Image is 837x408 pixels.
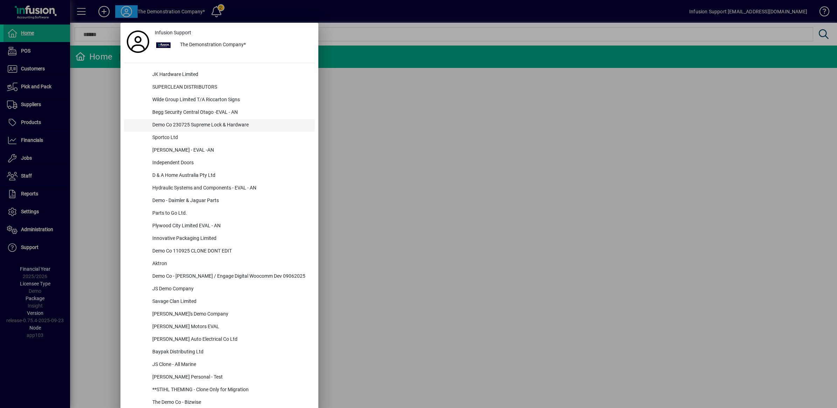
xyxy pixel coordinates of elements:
a: Infusion Support [152,26,315,39]
div: Sportco Ltd [147,132,315,144]
div: [PERSON_NAME] Personal - Test [147,371,315,384]
div: D & A Home Australia Pty Ltd [147,170,315,182]
button: Parts to Go Ltd. [124,207,315,220]
button: **STIHL THEMING - Clone Only for Migration [124,384,315,396]
div: Independent Doors [147,157,315,170]
button: JS Demo Company [124,283,315,296]
div: JS Demo Company [147,283,315,296]
button: D & A Home Australia Pty Ltd [124,170,315,182]
div: [PERSON_NAME]'s Demo Company [147,308,315,321]
div: The Demonstration Company* [174,39,315,51]
button: Savage Clan Limited [124,296,315,308]
div: JS Clone - All Marine [147,359,315,371]
div: Aktron [147,258,315,270]
div: Demo Co 230725 Supreme Lock & Hardware [147,119,315,132]
div: Demo Co 110925 CLONE DONT EDIT [147,245,315,258]
div: Savage Clan Limited [147,296,315,308]
button: [PERSON_NAME] Personal - Test [124,371,315,384]
div: Demo Co - [PERSON_NAME] / Engage Digital Woocomm Dev 09062025 [147,270,315,283]
button: Sportco Ltd [124,132,315,144]
button: SUPERCLEAN DISTRIBUTORS [124,81,315,94]
button: Aktron [124,258,315,270]
button: [PERSON_NAME] Auto Electrical Co Ltd [124,333,315,346]
div: [PERSON_NAME] - EVAL -AN [147,144,315,157]
button: The Demonstration Company* [152,39,315,51]
div: JK Hardware Limited [147,69,315,81]
span: Infusion Support [155,29,191,36]
button: [PERSON_NAME]'s Demo Company [124,308,315,321]
div: Baypak Distributing Ltd [147,346,315,359]
div: Innovative Packaging Limited [147,233,315,245]
button: Begg Security Central Otago -EVAL - AN [124,106,315,119]
div: Plywood City Limited EVAL - AN [147,220,315,233]
button: Demo - Daimler & Jaguar Parts [124,195,315,207]
div: Parts to Go Ltd. [147,207,315,220]
button: Baypak Distributing Ltd [124,346,315,359]
div: [PERSON_NAME] Auto Electrical Co Ltd [147,333,315,346]
div: Demo - Daimler & Jaguar Parts [147,195,315,207]
button: Independent Doors [124,157,315,170]
button: Hydraulic Systems and Components - EVAL - AN [124,182,315,195]
div: SUPERCLEAN DISTRIBUTORS [147,81,315,94]
button: JS Clone - All Marine [124,359,315,371]
button: [PERSON_NAME] Motors EVAL [124,321,315,333]
button: Demo Co 110925 CLONE DONT EDIT [124,245,315,258]
button: JK Hardware Limited [124,69,315,81]
div: Wilde Group Limited T/A Riccarton Signs [147,94,315,106]
div: Hydraulic Systems and Components - EVAL - AN [147,182,315,195]
a: Profile [124,35,152,48]
button: Wilde Group Limited T/A Riccarton Signs [124,94,315,106]
div: **STIHL THEMING - Clone Only for Migration [147,384,315,396]
button: Demo Co 230725 Supreme Lock & Hardware [124,119,315,132]
button: Innovative Packaging Limited [124,233,315,245]
button: Demo Co - [PERSON_NAME] / Engage Digital Woocomm Dev 09062025 [124,270,315,283]
button: [PERSON_NAME] - EVAL -AN [124,144,315,157]
button: Plywood City Limited EVAL - AN [124,220,315,233]
div: [PERSON_NAME] Motors EVAL [147,321,315,333]
div: Begg Security Central Otago -EVAL - AN [147,106,315,119]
